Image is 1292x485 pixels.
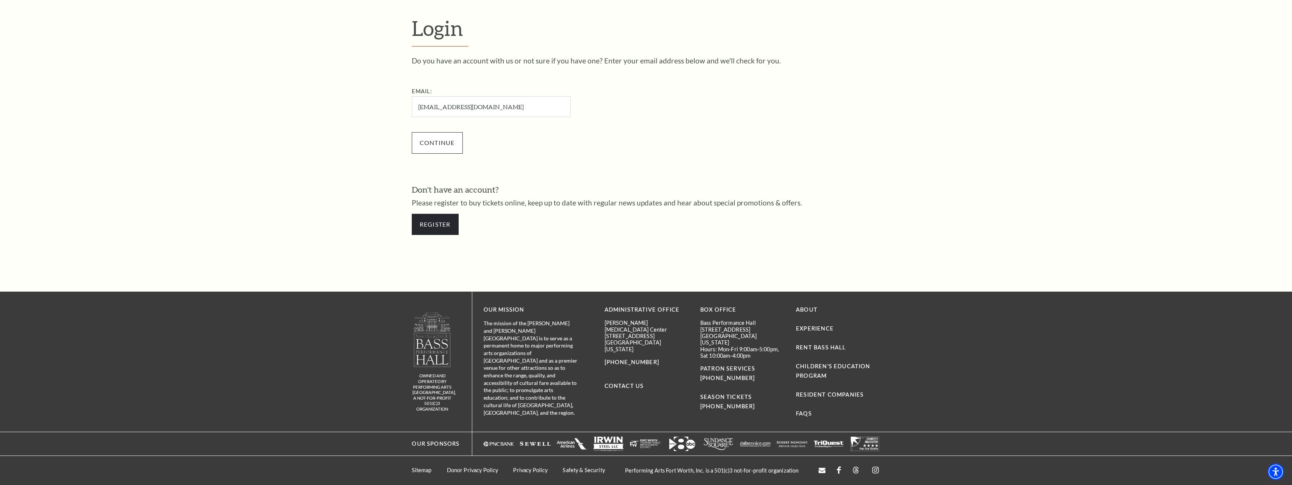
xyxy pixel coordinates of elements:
[520,437,551,451] img: The image is completely blank or white.
[484,305,578,315] p: OUR MISSION
[667,437,697,451] a: Logo featuring the number "8" with an arrow and "abc" in a modern design. - open in a new tab
[850,437,881,451] img: The image is completely blank or white.
[605,333,689,339] p: [STREET_ADDRESS]
[796,306,817,313] a: About
[796,363,870,379] a: Children's Education Program
[617,467,807,474] p: Performing Arts Fort Worth, Inc. is a 501(c)3 not-for-profit organization
[667,437,697,451] img: Logo featuring the number "8" with an arrow and "abc" in a modern design.
[700,333,785,346] p: [GEOGRAPHIC_DATA][US_STATE]
[413,373,452,412] p: owned and operated by Performing Arts [GEOGRAPHIC_DATA], A NOT-FOR-PROFIT 501(C)3 ORGANIZATION
[412,184,881,196] h3: Don't have an account?
[700,383,785,411] p: SEASON TICKETS [PHONE_NUMBER]
[405,439,459,449] p: Our Sponsors
[593,437,624,451] a: Logo of Irwin Steel LLC, featuring the company name in bold letters with a simple design. - open ...
[593,437,624,451] img: Logo of Irwin Steel LLC, featuring the company name in bold letters with a simple design.
[700,346,785,359] p: Hours: Mon-Fri 9:00am-5:00pm, Sat 10:00am-4:00pm
[605,305,689,315] p: Administrative Office
[605,339,689,352] p: [GEOGRAPHIC_DATA][US_STATE]
[412,132,463,153] input: Submit button
[777,437,807,451] img: The image is completely blank or white.
[412,88,433,94] label: Email:
[557,437,587,451] img: The image is completely blank or white.
[703,437,734,451] img: Logo of Sundance Square, featuring stylized text in white.
[557,437,587,451] a: The image is completely blank or white. - open in a new tab
[447,467,498,473] a: Donor Privacy Policy
[871,465,880,476] a: instagram - open in a new tab
[605,320,689,333] p: [PERSON_NAME][MEDICAL_DATA] Center
[777,437,807,451] a: The image is completely blank or white. - open in a new tab
[412,57,881,64] p: Do you have an account with us or not sure if you have one? Enter your email address below and we...
[484,437,514,451] img: Logo of PNC Bank in white text with a triangular symbol.
[837,466,841,474] a: facebook - open in a new tab
[700,305,785,315] p: BOX OFFICE
[484,437,514,451] a: Logo of PNC Bank in white text with a triangular symbol. - open in a new tab - target website may...
[520,437,551,451] a: The image is completely blank or white. - open in a new tab
[700,320,785,326] p: Bass Performance Hall
[630,437,661,451] img: The image is completely blank or white.
[813,437,844,451] img: The image is completely blank or white.
[852,466,859,474] a: threads.com - open in a new tab
[412,467,432,473] a: Sitemap
[1267,463,1284,480] div: Accessibility Menu
[412,214,459,235] a: Register
[412,16,463,40] span: Login
[563,467,605,473] a: Safety & Security
[605,383,644,389] a: Contact Us
[412,199,881,206] p: Please register to buy tickets online, keep up to date with regular news updates and hear about s...
[819,467,825,474] a: Open this option - open in a new tab
[413,312,451,367] img: owned and operated by Performing Arts Fort Worth, A NOT-FOR-PROFIT 501(C)3 ORGANIZATION
[700,364,785,383] p: PATRON SERVICES [PHONE_NUMBER]
[740,437,771,451] img: The image features a simple white background with text that appears to be a logo or brand name.
[513,467,548,473] a: Privacy Policy
[700,326,785,333] p: [STREET_ADDRESS]
[484,320,578,416] p: The mission of the [PERSON_NAME] and [PERSON_NAME][GEOGRAPHIC_DATA] is to serve as a permanent ho...
[605,358,689,367] p: [PHONE_NUMBER]
[796,391,864,398] a: Resident Companies
[703,437,734,451] a: Logo of Sundance Square, featuring stylized text in white. - open in a new tab
[850,437,881,451] a: The image is completely blank or white. - open in a new tab
[796,344,846,351] a: Rent Bass Hall
[412,96,571,117] input: Required
[813,437,844,451] a: The image is completely blank or white. - open in a new tab
[740,437,771,451] a: The image features a simple white background with text that appears to be a logo or brand name. -...
[796,410,812,417] a: FAQs
[796,325,834,332] a: Experience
